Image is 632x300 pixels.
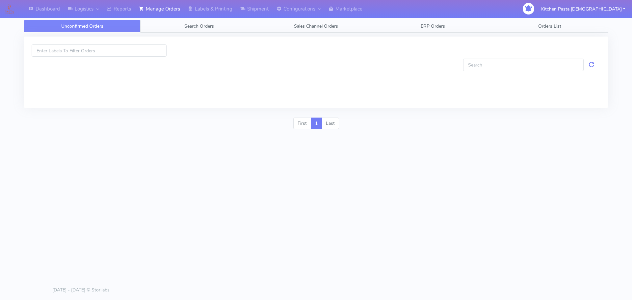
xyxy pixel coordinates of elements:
[421,23,445,29] span: ERP Orders
[294,23,338,29] span: Sales Channel Orders
[536,2,630,16] button: Kitchen Pasta [DEMOGRAPHIC_DATA]
[463,59,584,71] input: Search
[184,23,214,29] span: Search Orders
[24,20,608,33] ul: Tabs
[61,23,103,29] span: Unconfirmed Orders
[538,23,561,29] span: Orders List
[311,118,322,129] a: 1
[32,44,167,57] input: Enter Labels To Filter Orders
